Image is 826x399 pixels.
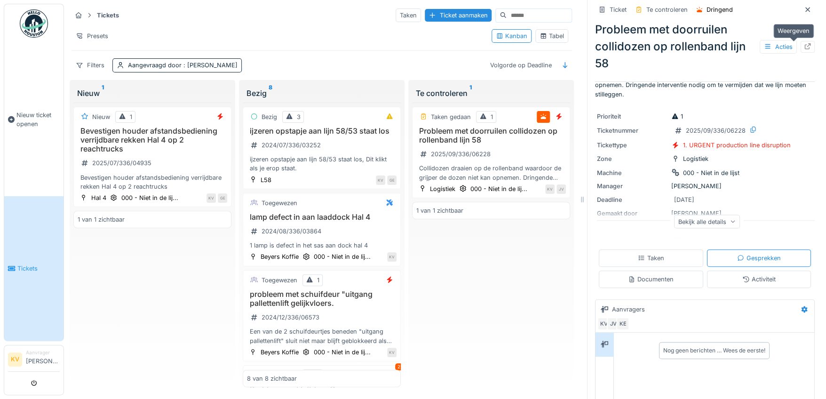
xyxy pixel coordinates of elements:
div: Nieuw [77,88,228,99]
sup: 1 [102,88,104,99]
div: Deadline [597,195,667,204]
div: GE [218,193,227,203]
div: Bezig [246,88,397,99]
div: Bevestigen houder afstandsbediening verrijdbare rekken Hal 4 op 2 reachtrucks [78,173,227,191]
div: Weergeven [773,24,814,38]
div: Logistiek [430,184,455,193]
div: Zone [597,154,667,163]
div: Bezig [262,112,277,121]
div: 1 lamp is defect in het sas aan dock hal 4 [247,241,397,250]
div: Nieuw [92,112,110,121]
div: 2024/08/336/03864 [262,227,321,236]
li: [PERSON_NAME] [26,349,60,369]
span: Tickets [17,264,60,273]
div: Documenten [628,275,674,284]
div: KV [376,176,385,185]
div: L58 [261,176,271,184]
sup: 1 [469,88,472,99]
div: 3 [297,112,301,121]
div: Te controleren [646,5,688,14]
div: Volgorde op Deadline [486,58,556,72]
span: : [PERSON_NAME] [182,62,238,69]
div: Activiteit [742,275,776,284]
div: JV [556,184,566,194]
div: 2024/07/336/03252 [262,141,321,150]
div: Manager [597,182,667,191]
div: Taken gedaan [431,112,471,121]
div: 2 [395,363,403,370]
div: Taken [396,8,421,22]
h3: probleem met schuifdeur "uitgang pallettenlift gelijkvloers. [247,290,397,308]
div: [DATE] [674,195,694,204]
p: Collidozen draaien op de rollenband waardoor de grijper de dozen niet kan opnemen. Dringende inte... [595,72,815,99]
div: 000 - Niet in de lij... [314,348,371,357]
div: Nog geen berichten … Wees de eerste! [663,346,765,355]
div: Ticket [610,5,627,14]
div: Aanvrager [26,349,60,356]
div: KV [387,252,397,262]
div: 1 van 1 zichtbaar [78,215,125,224]
a: KV Aanvrager[PERSON_NAME] [8,349,60,372]
div: Ticketnummer [597,126,667,135]
div: KV [387,348,397,357]
div: Presets [71,29,112,43]
div: JV [607,317,620,330]
div: 1. URGENT production line disruption [683,141,791,150]
a: Tickets [4,196,64,341]
div: Aanvragers [612,305,645,314]
a: Nieuw ticket openen [4,43,64,196]
div: Toegewezen [262,276,297,285]
div: Probleem met doorruilen collidozen op rollenband lijn 58 [595,21,815,72]
div: Prioriteit [597,112,667,121]
div: 8 van 8 zichtbaar [247,374,297,383]
div: Hal 4 [91,193,106,202]
div: Beyers Koffie [261,348,299,357]
div: Toegewezen [262,199,297,207]
div: KV [545,184,555,194]
div: KE [616,317,629,330]
h3: ijzeren opstapje aan lijn 58/53 staat los [247,127,397,136]
div: Logistiek [683,154,708,163]
div: 1 [491,112,493,121]
div: 1 [130,112,132,121]
div: 2025/09/336/06228 [431,150,491,159]
h3: lamp defect in aan laaddock Hal 4 [247,213,397,222]
li: KV [8,352,22,367]
div: 2024/12/336/06573 [262,313,319,322]
img: Badge_color-CXgf-gQk.svg [20,9,48,38]
div: Te controleren [416,88,566,99]
div: 000 - Niet in de lijst [683,168,739,177]
h3: Probleem met doorruilen collidozen op rollenband lijn 58 [416,127,566,144]
div: 000 - Niet in de lij... [314,252,371,261]
sup: 8 [269,88,272,99]
div: Ticket aanmaken [425,9,492,22]
div: 000 - Niet in de lij... [121,193,178,202]
div: KV [206,193,216,203]
strong: Tickets [93,11,123,20]
div: 2025/07/336/04935 [92,159,151,168]
div: Bekijk alle details [674,215,740,228]
div: Filters [71,58,109,72]
div: Beyers Koffie [261,252,299,261]
div: Machine [597,168,667,177]
div: [PERSON_NAME] [597,182,813,191]
div: Aangevraagd door [128,61,238,70]
div: Acties [760,40,797,54]
div: Collidozen draaien op de rollenband waardoor de grijper de dozen niet kan opnemen. Dringende inte... [416,164,566,182]
div: Taken [638,254,664,263]
div: 2025/09/336/06228 [686,126,746,135]
div: ijzeren opstapje aan lijn 58/53 staat los, Dit klikt als je erop staat. [247,155,397,173]
div: Tabel [540,32,564,40]
div: Gesprekken [737,254,781,263]
div: Tickettype [597,141,667,150]
span: Nieuw ticket openen [16,111,60,128]
div: Dringend [707,5,733,14]
div: GE [387,176,397,185]
h3: Bevestigen houder afstandsbediening verrijdbare rekken Hal 4 op 2 reachtrucks [78,127,227,154]
div: 1 [317,276,319,285]
div: KV [597,317,611,330]
div: Kanban [496,32,527,40]
div: 1 van 1 zichtbaar [416,206,463,215]
div: Een van de 2 schuifdeurtjes beneden "uitgang pallettenlift" sluit niet maar blijft geblokkeerd al... [247,327,397,345]
div: 1 [671,112,683,121]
